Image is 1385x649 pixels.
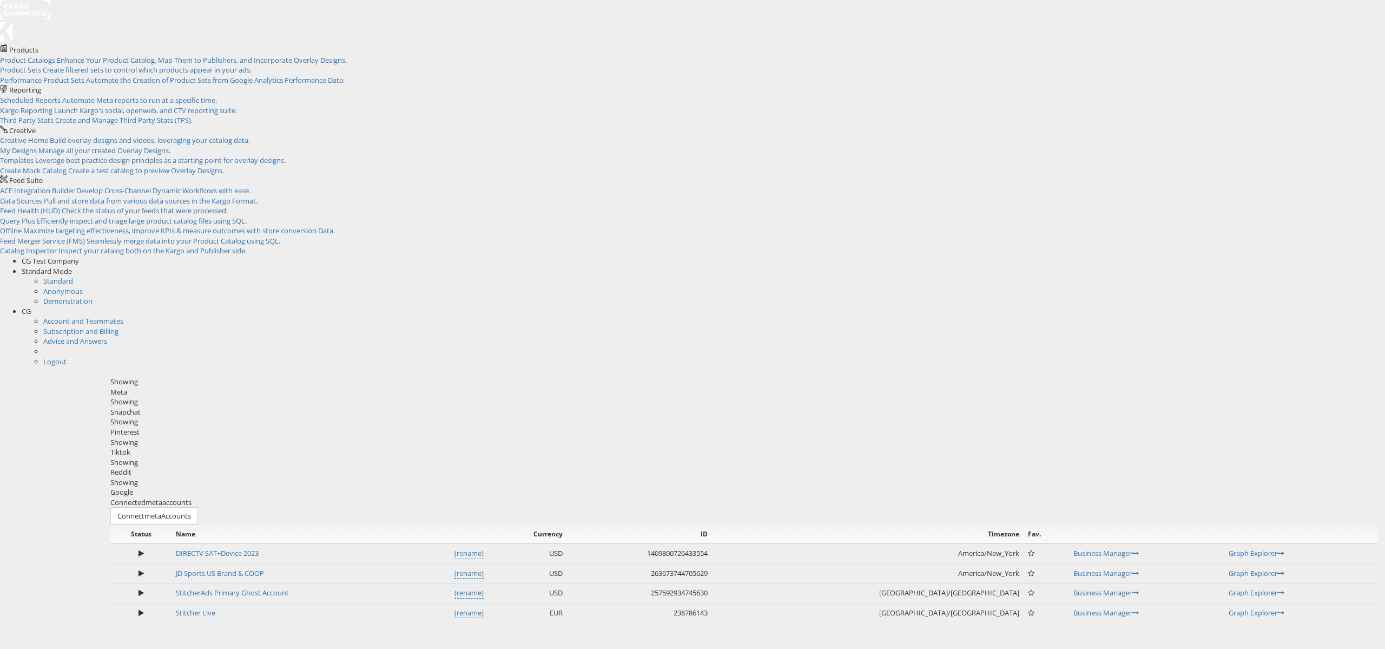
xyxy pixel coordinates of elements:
[712,543,1024,563] td: America/New_York
[62,95,217,105] span: Automate Meta reports to run at a specific time.
[43,286,83,296] a: Anonymous
[57,55,347,65] span: Enhance Your Product Catalog, Map Them to Publishers, and Incorporate Overlay Designs.
[1024,525,1069,543] th: Fav.
[176,568,264,578] a: JD Sports US Brand & COOP
[176,548,259,558] a: DIRECTV SAT+Device 2023
[567,603,712,622] td: 238786143
[712,563,1024,584] td: America/New_York
[567,563,712,584] td: 263673744705629
[1073,568,1139,578] a: Business Manager
[712,525,1024,543] th: Timezone
[454,548,484,559] a: (rename)
[454,588,484,599] a: (rename)
[9,175,43,185] span: Feed Suite
[146,497,162,507] span: meta
[176,588,289,598] a: StitcherAds Primary Ghost Account
[110,467,1377,477] div: Reddit
[488,543,568,563] td: USD
[22,266,72,276] span: Standard Mode
[55,115,193,125] span: Create and Manage Third Party Stats (TPS).
[488,603,568,622] td: EUR
[1229,548,1284,558] a: Graph Explorer
[176,608,215,618] a: Stitcher Live
[110,377,1377,387] div: Showing
[110,497,1377,508] div: Connected accounts
[1229,608,1284,618] a: Graph Explorer
[110,447,1377,457] div: Tiktok
[110,437,1377,448] div: Showing
[712,603,1024,622] td: [GEOGRAPHIC_DATA]/[GEOGRAPHIC_DATA]
[488,584,568,604] td: USD
[68,166,224,175] span: Create a test catalog to preview Overlay Designs.
[43,65,252,75] span: Create filtered sets to control which products appear in your ads.
[23,226,335,235] span: Maximize targeting effectiveness, improve KPIs & measure outcomes with store conversion Data.
[110,427,1377,437] div: Pinterest
[87,236,280,246] span: Seamlessly merge data into your Product Catalog using SQL.
[43,316,123,326] a: Account and Teammates
[1229,588,1284,598] a: Graph Explorer
[1229,568,1284,578] a: Graph Explorer
[22,256,79,266] span: CG Test Company
[44,196,258,206] span: Pull and store data from various data sources in the Kargo Format.
[488,563,568,584] td: USD
[454,568,484,579] a: (rename)
[567,584,712,604] td: 257592934745630
[110,407,1377,417] div: Snapchat
[567,525,712,543] th: ID
[9,85,41,95] span: Reporting
[1073,608,1139,618] a: Business Manager
[43,336,107,346] a: Advice and Answers
[110,457,1377,468] div: Showing
[454,608,484,619] a: (rename)
[1073,588,1139,598] a: Business Manager
[567,543,712,563] td: 1409800726433554
[54,106,237,115] span: Launch Kargo's social, openweb, and CTV reporting suite.
[37,216,247,226] span: Efficiently inspect and triage large product catalog files using SQL.
[35,155,286,165] span: Leverage best practice design principles as a starting point for overlay designs.
[110,487,1377,497] div: Google
[488,525,568,543] th: Currency
[9,45,38,55] span: Products
[43,326,118,336] a: Subscription and Billing
[110,525,172,543] th: Status
[110,477,1377,488] div: Showing
[58,246,247,255] span: Inspect your catalog both on the Kargo and Publisher side.
[62,206,228,215] span: Check the status of your feeds that were processed.
[110,507,198,525] button: ConnectmetaAccounts
[9,126,36,135] span: Creative
[144,511,161,521] span: meta
[43,296,93,306] a: Demonstration
[43,276,73,286] a: Standard
[86,75,345,85] span: Automate the Creation of Product Sets from Google Analytics Performance Data.
[110,397,1377,407] div: Showing
[712,584,1024,604] td: [GEOGRAPHIC_DATA]/[GEOGRAPHIC_DATA]
[50,135,250,145] span: Build overlay designs and videos, leveraging your catalog data.
[110,387,1377,397] div: Meta
[1073,548,1139,558] a: Business Manager
[172,525,487,543] th: Name
[22,306,31,316] span: CG
[76,186,250,195] span: Develop Cross-Channel Dynamic Workflows with ease.
[38,146,170,155] span: Manage all your created Overlay Designs.
[43,357,67,366] a: Logout
[110,417,1377,427] div: Showing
